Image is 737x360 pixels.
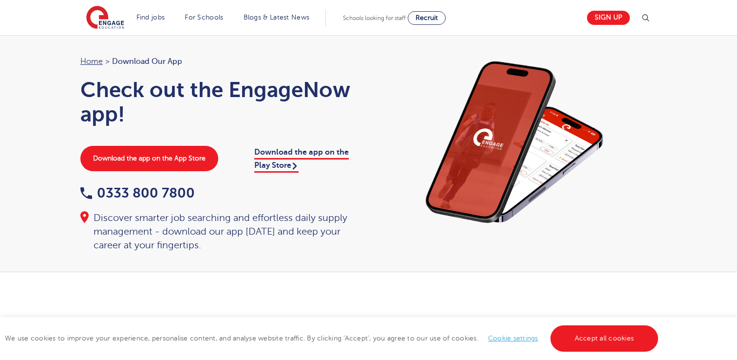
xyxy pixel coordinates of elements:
[488,335,538,342] a: Cookie settings
[80,78,359,126] h1: Check out the EngageNow app!
[112,55,182,68] span: Download our app
[254,148,349,172] a: Download the app on the Play Store
[244,14,310,21] a: Blogs & Latest News
[343,15,406,21] span: Schools looking for staff
[80,57,103,66] a: Home
[105,57,110,66] span: >
[80,211,359,252] div: Discover smarter job searching and effortless daily supply management - download our app [DATE] a...
[408,11,446,25] a: Recruit
[5,335,661,342] span: We use cookies to improve your experience, personalise content, and analyse website traffic. By c...
[80,185,195,200] a: 0333 800 7800
[185,14,223,21] a: For Schools
[80,55,359,68] nav: breadcrumb
[80,146,218,171] a: Download the app on the App Store
[86,6,124,30] img: Engage Education
[136,14,165,21] a: Find jobs
[587,11,630,25] a: Sign up
[416,14,438,21] span: Recruit
[550,325,659,352] a: Accept all cookies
